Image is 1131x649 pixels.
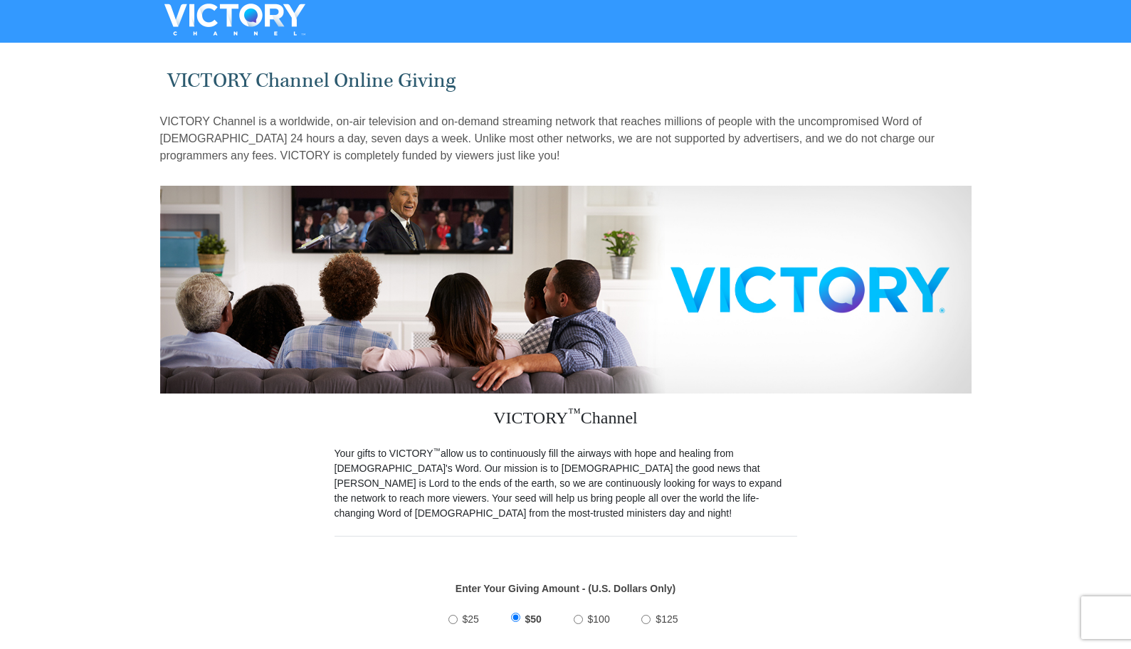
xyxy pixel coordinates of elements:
[525,613,542,625] span: $50
[568,406,581,420] sup: ™
[656,613,678,625] span: $125
[335,394,797,446] h3: VICTORY Channel
[433,446,441,455] sup: ™
[463,613,479,625] span: $25
[335,446,797,521] p: Your gifts to VICTORY allow us to continuously fill the airways with hope and healing from [DEMOG...
[588,613,610,625] span: $100
[146,4,324,36] img: VICTORYTHON - VICTORY Channel
[456,583,675,594] strong: Enter Your Giving Amount - (U.S. Dollars Only)
[167,69,964,93] h1: VICTORY Channel Online Giving
[160,113,972,164] p: VICTORY Channel is a worldwide, on-air television and on-demand streaming network that reaches mi...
